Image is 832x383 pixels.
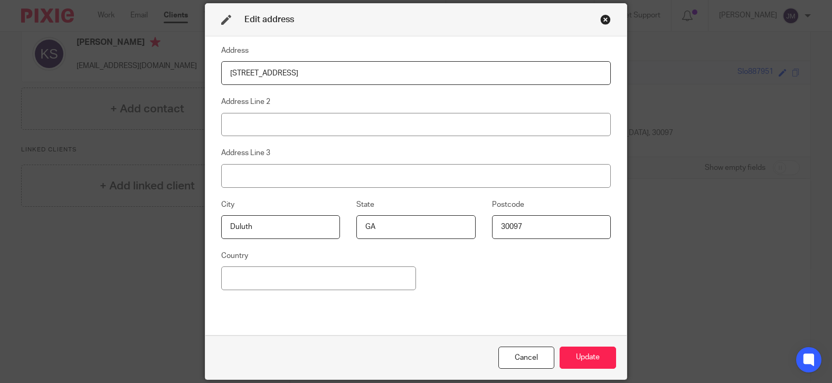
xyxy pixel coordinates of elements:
label: State [356,199,374,210]
label: City [221,199,234,210]
div: Close this dialog window [498,347,554,369]
div: Close this dialog window [600,14,611,25]
label: Postcode [492,199,524,210]
label: Address [221,45,249,56]
label: Country [221,251,248,261]
label: Address Line 2 [221,97,270,107]
button: Update [560,347,616,369]
label: Address Line 3 [221,148,270,158]
span: Edit address [244,15,294,24]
